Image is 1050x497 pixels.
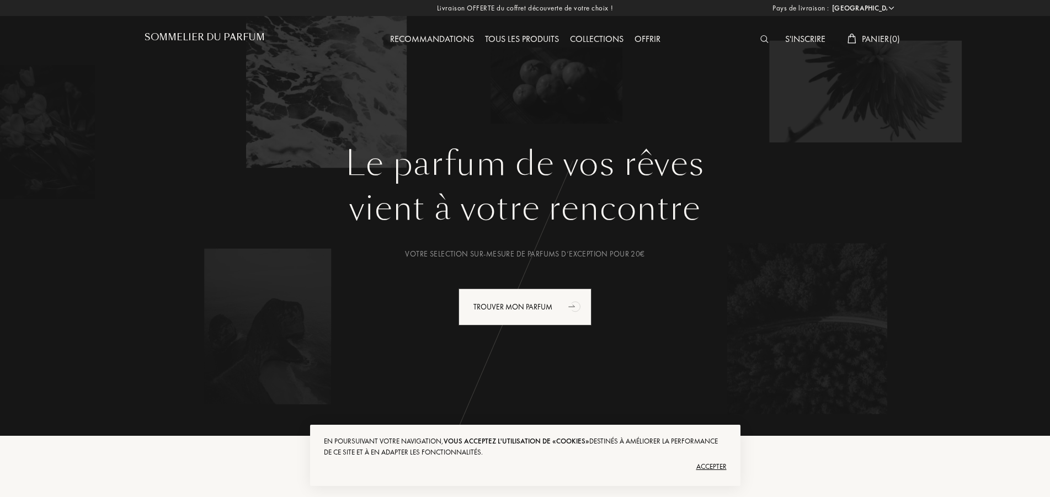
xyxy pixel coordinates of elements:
[564,33,629,45] a: Collections
[564,295,587,317] div: animation
[385,33,479,47] div: Recommandations
[629,33,666,47] div: Offrir
[862,33,900,45] span: Panier ( 0 )
[450,288,600,325] a: Trouver mon parfumanimation
[848,34,856,44] img: cart_white.svg
[459,288,591,325] div: Trouver mon parfum
[760,35,769,43] img: search_icn_white.svg
[145,32,265,47] a: Sommelier du Parfum
[153,144,898,184] h1: Le parfum de vos rêves
[772,3,829,14] span: Pays de livraison :
[780,33,831,47] div: S'inscrire
[324,458,727,475] div: Accepter
[444,436,589,446] span: vous acceptez l'utilisation de «cookies»
[324,436,727,458] div: En poursuivant votre navigation, destinés à améliorer la performance de ce site et à en adapter l...
[479,33,564,47] div: Tous les produits
[153,184,898,233] div: vient à votre rencontre
[780,33,831,45] a: S'inscrire
[564,33,629,47] div: Collections
[479,33,564,45] a: Tous les produits
[145,32,265,42] h1: Sommelier du Parfum
[629,33,666,45] a: Offrir
[385,33,479,45] a: Recommandations
[153,248,898,260] div: Votre selection sur-mesure de parfums d’exception pour 20€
